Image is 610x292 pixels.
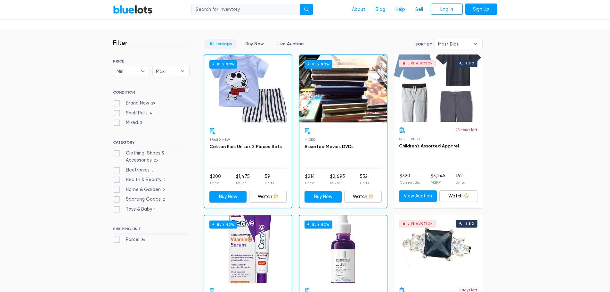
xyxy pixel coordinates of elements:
a: Cotton Kids Unisex 2 Pieces Sets [209,144,282,149]
li: $2,693 [330,173,345,186]
div: 1 bid [466,62,474,65]
li: $320 [400,172,420,185]
div: 1 bid [466,222,474,225]
span: 36 [139,238,147,243]
span: 3 [138,121,144,126]
a: Live Auction [272,39,309,49]
h6: Buy Now [209,221,237,229]
h6: Buy Now [305,60,332,68]
a: Children's Assorted Apparel [399,143,459,149]
a: Watch [344,191,382,203]
h6: CONDITION [113,90,190,97]
span: 2 [161,197,167,203]
a: Buy Now [299,215,387,283]
a: View Auction [399,190,437,202]
div: Live Auction [408,222,433,225]
a: Log In [431,4,463,15]
a: Watch [439,190,477,202]
p: Units [265,180,274,186]
label: Parcel [113,236,147,243]
label: Sort By [415,41,432,47]
span: 4 [148,111,154,116]
label: Brand New [113,100,157,107]
p: 23 hours left [455,127,477,133]
label: Mixed [113,119,144,126]
h6: Buy Now [305,221,332,229]
h6: PRICE [113,59,190,63]
li: 532 [360,173,369,186]
label: Shelf Pulls [113,110,154,117]
a: About [347,4,370,16]
a: Sell [410,4,428,16]
span: 29 [149,101,157,106]
a: Sign Up [465,4,497,15]
p: Units [360,180,369,186]
a: Buy Now [204,55,292,122]
li: $3,245 [431,172,445,185]
label: Clothing, Shoes & Accessories [113,150,190,163]
span: Brand New [209,138,230,141]
label: Sporting Goods [113,196,167,203]
a: Assorted Movies DVDs [305,144,354,149]
b: ▾ [176,66,189,76]
li: $200 [210,173,221,186]
p: MSRP [330,180,345,186]
span: Max [156,66,177,76]
a: Help [390,4,410,16]
p: MSRP [431,179,445,185]
a: Watch [249,191,287,203]
h6: CATEGORY [113,140,190,147]
a: BlueLots [113,5,153,14]
input: Search for inventory [191,4,300,15]
span: 2 [161,178,168,183]
span: 2 [161,188,167,193]
span: 1 [152,207,158,212]
li: 59 [265,173,274,186]
a: Buy Now [209,191,247,203]
a: All Listings [204,39,237,49]
span: 26 [152,158,160,163]
p: Price [210,180,221,186]
p: MSRP [236,180,250,186]
a: Buy Now [204,215,292,283]
li: 162 [456,172,465,185]
li: $214 [305,173,315,186]
a: Live Auction 1 bid [394,54,483,122]
label: Toys & Baby [113,206,158,213]
span: Most Bids [438,39,470,49]
p: Units [456,179,465,185]
span: 3 [150,168,156,173]
li: $1,475 [236,173,250,186]
p: Current Bid [400,179,420,185]
b: ▾ [136,66,150,76]
a: Buy Now [305,191,342,203]
label: Electronics [113,167,156,174]
b: ▾ [469,39,482,49]
span: Min [117,66,138,76]
span: Shelf Pulls [399,137,421,141]
p: Price [305,180,315,186]
a: Buy Now [240,39,269,49]
h6: SHIPPING UNIT [113,227,190,234]
a: Blog [370,4,390,16]
label: Health & Beauty [113,176,168,183]
a: Buy Now [299,55,387,122]
label: Home & Garden [113,186,167,193]
span: Mixed [305,138,316,141]
a: Live Auction 1 bid [394,215,483,282]
h3: Filter [113,39,127,46]
h6: Buy Now [209,60,237,68]
div: Live Auction [408,62,433,65]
